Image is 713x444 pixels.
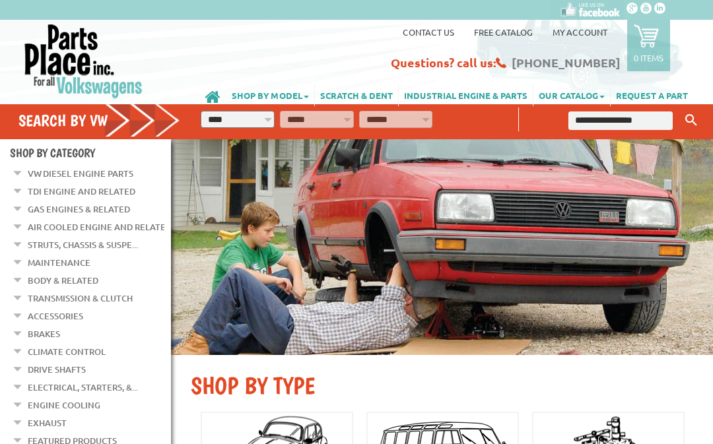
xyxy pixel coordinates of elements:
a: Exhaust [28,414,67,431]
a: REQUEST A PART [611,83,693,106]
a: Engine Cooling [28,396,100,414]
a: OUR CATALOG [533,83,610,106]
img: Parts Place Inc! [23,23,144,99]
a: Climate Control [28,343,106,360]
a: Free Catalog [474,26,533,38]
a: Brakes [28,325,60,342]
a: VW Diesel Engine Parts [28,165,133,182]
a: Body & Related [28,272,98,289]
h4: Shop By Category [10,146,171,160]
a: Air Cooled Engine and Related [28,218,172,236]
a: Struts, Chassis & Suspe... [28,236,138,253]
img: First slide [900x500] [171,139,713,355]
a: Drive Shafts [28,361,86,378]
a: 0 items [627,20,670,71]
button: Keyword Search [681,110,701,131]
a: Gas Engines & Related [28,201,130,218]
a: Contact us [403,26,454,38]
a: INDUSTRIAL ENGINE & PARTS [399,83,533,106]
h4: Search by VW [18,111,180,130]
a: Accessories [28,307,83,325]
a: Transmission & Clutch [28,290,133,307]
a: My Account [553,26,607,38]
p: 0 items [634,52,663,63]
h2: SHOP BY TYPE [191,371,693,400]
a: SCRATCH & DENT [315,83,398,106]
a: Maintenance [28,254,90,271]
a: TDI Engine and Related [28,183,135,200]
a: SHOP BY MODEL [226,83,314,106]
a: Electrical, Starters, &... [28,379,138,396]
